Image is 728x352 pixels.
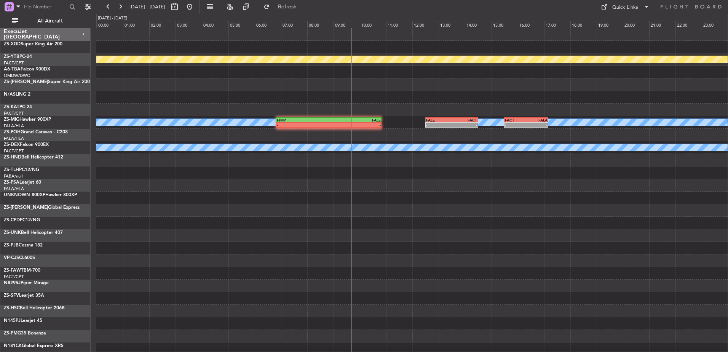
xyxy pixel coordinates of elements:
[4,256,19,260] span: VP-CJS
[4,243,19,248] span: ZS-PJB
[505,118,526,122] div: FACT
[129,3,165,10] span: [DATE] - [DATE]
[4,80,48,84] span: ZS-[PERSON_NAME]
[702,21,728,28] div: 23:00
[4,142,20,147] span: ZS-DEX
[4,136,24,141] a: FALA/HLA
[4,67,21,72] span: A6-TBA
[307,21,334,28] div: 08:00
[597,1,653,13] button: Quick Links
[544,21,570,28] div: 17:00
[4,155,21,160] span: ZS-HND
[4,80,90,84] a: ZS-[PERSON_NAME]Super King Air 200
[4,168,39,172] a: ZS-TLHPC12/NG
[4,193,45,197] span: UNKNOWN 800XP
[4,117,19,122] span: ZS-MIG
[281,21,307,28] div: 07:00
[505,123,526,127] div: -
[426,123,452,127] div: -
[649,21,675,28] div: 21:00
[4,281,21,285] span: N829SJ
[4,54,19,59] span: ZS-YTB
[465,21,491,28] div: 14:00
[23,1,67,13] input: Trip Number
[4,218,20,222] span: ZS-CPD
[412,21,439,28] div: 12:00
[4,117,51,122] a: ZS-MIGHawker 900XP
[4,148,24,154] a: FACT/CPT
[4,331,21,336] span: ZS-PMG
[176,21,202,28] div: 03:00
[4,205,48,210] span: ZS-[PERSON_NAME]
[4,268,40,273] a: ZS-FAWTBM-700
[452,118,477,122] div: FACT
[526,118,548,122] div: FALA
[492,21,518,28] div: 15:00
[360,21,386,28] div: 10:00
[255,21,281,28] div: 06:00
[4,168,19,172] span: ZS-TLH
[4,130,21,134] span: ZS-POH
[4,105,19,109] span: ZS-KAT
[4,230,63,235] a: ZS-UNKBell Helicopter 407
[271,4,303,10] span: Refresh
[4,306,65,310] a: ZS-HSCBell Helicopter 206B
[4,318,21,323] span: N145PJ
[439,21,465,28] div: 13:00
[4,60,24,66] a: FACT/CPT
[612,4,638,11] div: Quick Links
[4,73,30,78] a: OMDW/DWC
[4,293,19,298] span: ZS-SFV
[4,155,63,160] a: ZS-HNDBell Helicopter 412
[4,318,42,323] a: N145PJLearjet 45
[98,15,127,22] div: [DATE] - [DATE]
[228,21,255,28] div: 05:00
[4,193,77,197] a: UNKNOWN 800XPHawker 800XP
[4,180,41,185] a: ZS-PSALearjet 60
[123,21,149,28] div: 01:00
[4,67,50,72] a: A6-TBAFalcon 900DX
[4,42,21,46] span: ZS-XGD
[518,21,544,28] div: 16:00
[526,123,548,127] div: -
[334,21,360,28] div: 09:00
[4,344,22,348] span: N181CK
[202,21,228,28] div: 04:00
[329,118,381,122] div: FALE
[570,21,597,28] div: 18:00
[20,18,80,24] span: All Aircraft
[4,92,30,97] a: N/ASLING 2
[4,344,64,348] a: N181CKGlobal Express XRS
[4,331,46,336] a: ZS-PMG35 Bonanza
[4,218,40,222] a: ZS-CPDPC12/NG
[4,110,24,116] a: FACT/CPT
[329,123,381,127] div: -
[4,92,13,97] span: N/A
[4,293,44,298] a: ZS-SFVLearjet 35A
[4,281,49,285] a: N829SJPiper Mirage
[4,186,24,192] a: FALA/HLA
[4,142,49,147] a: ZS-DEXFalcon 900EX
[260,1,306,13] button: Refresh
[623,21,649,28] div: 20:00
[97,21,123,28] div: 00:00
[4,42,62,46] a: ZS-XGDSuper King Air 200
[4,268,21,273] span: ZS-FAW
[4,54,32,59] a: ZS-YTBPC-24
[4,105,32,109] a: ZS-KATPC-24
[4,205,80,210] a: ZS-[PERSON_NAME]Global Express
[277,123,329,127] div: -
[8,15,83,27] button: All Aircraft
[4,123,24,129] a: FALA/HLA
[597,21,623,28] div: 19:00
[4,173,23,179] a: FABA/null
[675,21,702,28] div: 22:00
[426,118,452,122] div: FALE
[386,21,412,28] div: 11:00
[4,274,24,280] a: FACT/CPT
[4,243,43,248] a: ZS-PJBCessna 182
[452,123,477,127] div: -
[4,256,35,260] a: VP-CJSCL600S
[4,230,21,235] span: ZS-UNK
[4,180,19,185] span: ZS-PSA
